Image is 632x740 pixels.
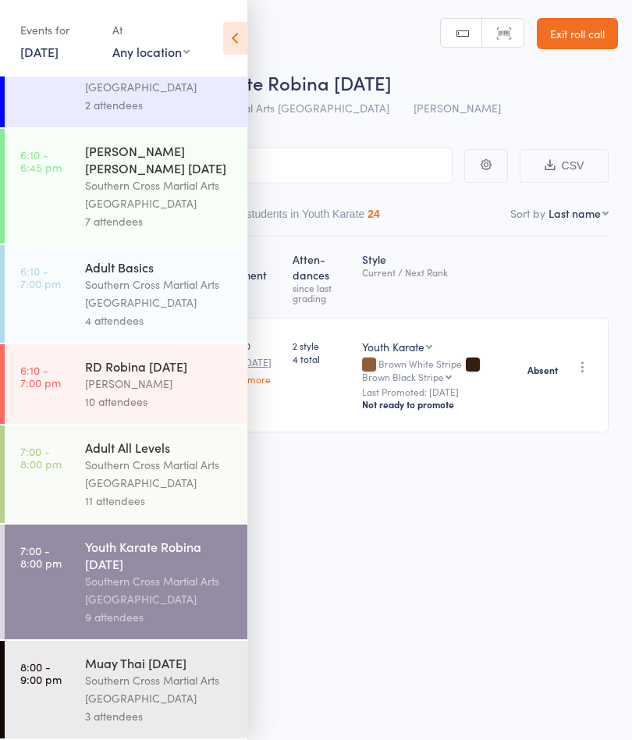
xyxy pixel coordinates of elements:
[85,671,234,707] div: Southern Cross Martial Arts [GEOGRAPHIC_DATA]
[85,311,234,329] div: 4 attendees
[85,492,234,510] div: 11 attendees
[112,17,190,43] div: At
[362,398,515,411] div: Not ready to promote
[85,358,234,375] div: RD Robina [DATE]
[85,258,234,276] div: Adult Basics
[549,205,601,221] div: Last name
[362,386,515,397] small: Last Promoted: [DATE]
[20,265,61,290] time: 6:10 - 7:00 pm
[286,244,356,311] div: Atten­dances
[222,339,280,400] div: $94.60
[362,267,515,277] div: Current / Next Rank
[85,375,234,393] div: [PERSON_NAME]
[5,245,247,343] a: 6:10 -7:00 pmAdult BasicsSouthern Cross Martial Arts [GEOGRAPHIC_DATA]4 attendees
[293,283,350,303] div: since last grading
[20,364,61,389] time: 6:10 - 7:00 pm
[222,374,280,384] a: Show more
[153,69,392,95] span: Youth Karate Robina [DATE]
[85,608,234,626] div: 9 attendees
[5,425,247,523] a: 7:00 -8:00 pmAdult All LevelsSouthern Cross Martial Arts [GEOGRAPHIC_DATA]11 attendees
[520,149,609,183] button: CSV
[5,344,247,424] a: 6:10 -7:00 pmRD Robina [DATE][PERSON_NAME]10 attendees
[85,96,234,114] div: 2 attendees
[112,43,190,60] div: Any location
[85,276,234,311] div: Southern Cross Martial Arts [GEOGRAPHIC_DATA]
[85,456,234,492] div: Southern Cross Martial Arts [GEOGRAPHIC_DATA]
[362,372,444,382] div: Brown Black Stripe
[537,18,618,49] a: Exit roll call
[85,142,234,176] div: [PERSON_NAME] [PERSON_NAME] [DATE]
[85,654,234,671] div: Muay Thai [DATE]
[20,445,62,470] time: 7:00 - 8:00 pm
[216,200,380,236] button: Other students in Youth Karate24
[5,641,247,738] a: 8:00 -9:00 pmMuay Thai [DATE]Southern Cross Martial Arts [GEOGRAPHIC_DATA]3 attendees
[85,439,234,456] div: Adult All Levels
[85,707,234,725] div: 3 attendees
[140,100,389,116] span: Southern Cross Martial Arts [GEOGRAPHIC_DATA]
[362,339,424,354] div: Youth Karate
[362,358,515,382] div: Brown White Stripe
[20,544,62,569] time: 7:00 - 8:00 pm
[85,393,234,411] div: 10 attendees
[222,357,280,368] small: Due [DATE]
[85,538,234,572] div: Youth Karate Robina [DATE]
[5,525,247,639] a: 7:00 -8:00 pmYouth Karate Robina [DATE]Southern Cross Martial Arts [GEOGRAPHIC_DATA]9 attendees
[20,660,62,685] time: 8:00 - 9:00 pm
[527,364,558,376] strong: Absent
[85,60,234,96] div: Southern Cross Martial Arts [GEOGRAPHIC_DATA]
[293,352,350,365] span: 4 total
[5,30,247,127] a: 6:00 -7:00 pmLeadership RobinaSouthern Cross Martial Arts [GEOGRAPHIC_DATA]2 attendees
[5,129,247,244] a: 6:10 -6:45 pm[PERSON_NAME] [PERSON_NAME] [DATE]Southern Cross Martial Arts [GEOGRAPHIC_DATA]7 att...
[20,148,62,173] time: 6:10 - 6:45 pm
[222,390,280,400] a: Adjust
[85,212,234,230] div: 7 attendees
[85,176,234,212] div: Southern Cross Martial Arts [GEOGRAPHIC_DATA]
[510,205,545,221] label: Sort by
[20,43,59,60] a: [DATE]
[20,17,97,43] div: Events for
[356,244,521,311] div: Style
[367,208,380,220] div: 24
[215,244,286,311] div: Next Payment
[293,339,350,352] span: 2 style
[85,572,234,608] div: Southern Cross Martial Arts [GEOGRAPHIC_DATA]
[414,100,501,116] span: [PERSON_NAME]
